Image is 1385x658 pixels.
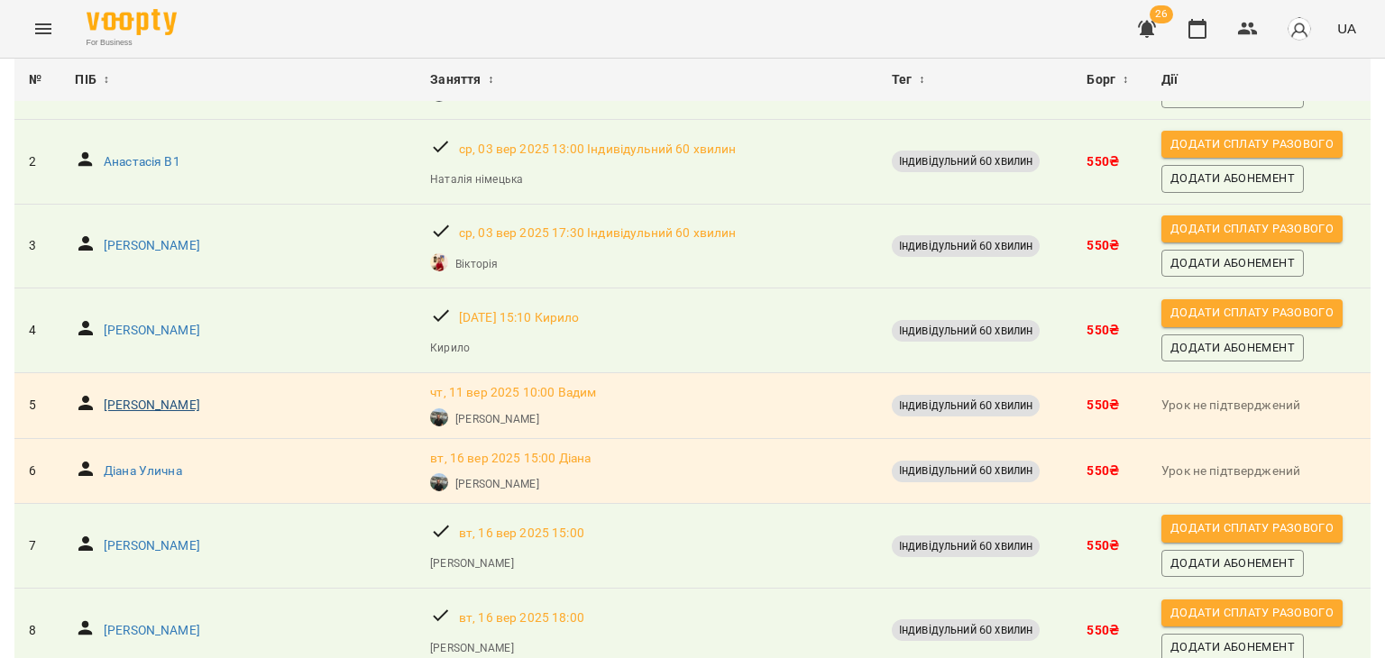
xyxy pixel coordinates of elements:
span: Індивідульний 60 хвилин [892,398,1040,414]
button: UA [1330,12,1363,45]
button: Додати сплату разового [1161,131,1343,158]
td: 7 [14,504,60,589]
span: Додати Абонемент [1170,338,1295,358]
b: 550 ₴ [1087,398,1119,412]
a: вт, 16 вер 2025 18:00 [459,609,584,627]
a: [PERSON_NAME] [430,640,513,656]
div: Дії [1161,69,1356,91]
a: [PERSON_NAME] [430,555,513,571]
span: Індивідульний 60 хвилин [892,622,1040,638]
a: Діана Улична [104,462,182,480]
a: вт, 16 вер 2025 15:00 [459,525,584,543]
a: [PERSON_NAME] [104,237,200,255]
b: 550 ₴ [1087,154,1119,169]
span: Додати Абонемент [1170,253,1295,273]
a: ср, 03 вер 2025 17:30 Індивідульний 60 хвилин [459,224,737,242]
span: For Business [87,37,177,49]
a: чт, 11 вер 2025 10:00 Вадим [430,384,596,402]
td: 3 [14,204,60,288]
a: Анастасія В1 [104,153,180,171]
span: Заняття [430,69,481,91]
div: № [29,69,46,91]
td: 6 [14,438,60,504]
button: Додати Абонемент [1161,334,1304,361]
span: ↕ [1123,69,1128,91]
a: [DATE] 15:10 Кирило [459,309,580,327]
span: Додати сплату разового [1170,219,1334,239]
img: Юрій [430,473,448,491]
a: вт, 16 вер 2025 15:00 Діана [430,450,591,468]
span: ПІБ [75,69,96,91]
img: Юрій [430,408,448,426]
td: 4 [14,288,60,373]
span: Додати сплату разового [1170,518,1334,538]
span: Індивідульний 60 хвилин [892,538,1040,554]
button: Додати Абонемент [1161,165,1304,192]
a: ср, 03 вер 2025 13:00 Індивідульний 60 хвилин [459,141,737,159]
b: 550 ₴ [1087,463,1119,478]
span: Індивідульний 60 хвилин [892,323,1040,339]
a: [PERSON_NAME] [104,397,200,415]
span: Додати Абонемент [1170,169,1295,188]
span: Додати сплату разового [1170,134,1334,154]
a: [PERSON_NAME] [104,322,200,340]
span: UA [1337,19,1356,38]
button: Додати Абонемент [1161,550,1304,577]
span: Індивідульний 60 хвилин [892,462,1040,479]
a: [PERSON_NAME] [455,411,538,427]
span: ↕ [919,69,924,91]
button: Додати сплату разового [1161,599,1343,626]
b: 550 ₴ [1087,323,1119,337]
span: ↕ [104,69,109,91]
button: Додати сплату разового [1161,299,1343,326]
b: 550 ₴ [1087,623,1119,637]
a: Кирило [430,340,470,356]
span: Додати Абонемент [1170,637,1295,657]
button: Додати Абонемент [1161,250,1304,277]
a: [PERSON_NAME] [455,476,538,492]
a: [PERSON_NAME] [104,622,200,640]
b: 550 ₴ [1087,238,1119,252]
span: 26 [1150,5,1173,23]
span: Тег [892,69,912,91]
button: Додати сплату разового [1161,215,1343,242]
a: [PERSON_NAME] [104,537,200,555]
span: ↕ [488,69,493,91]
a: Наталія німецька [430,171,523,187]
img: Voopty Logo [87,9,177,35]
a: Вікторія [455,256,498,272]
span: Додати сплату разового [1170,603,1334,623]
button: Menu [22,7,65,50]
img: avatar_s.png [1287,16,1312,41]
p: Урок не підтверджений [1161,462,1356,480]
button: Додати сплату разового [1161,515,1343,542]
span: Індивідульний 60 хвилин [892,238,1040,254]
span: Додати Абонемент [1170,553,1295,573]
b: 550 ₴ [1087,538,1119,553]
span: Борг [1087,69,1115,91]
td: 5 [14,373,60,439]
span: Додати сплату разового [1170,303,1334,323]
span: Індивідульний 60 хвилин [892,153,1040,169]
